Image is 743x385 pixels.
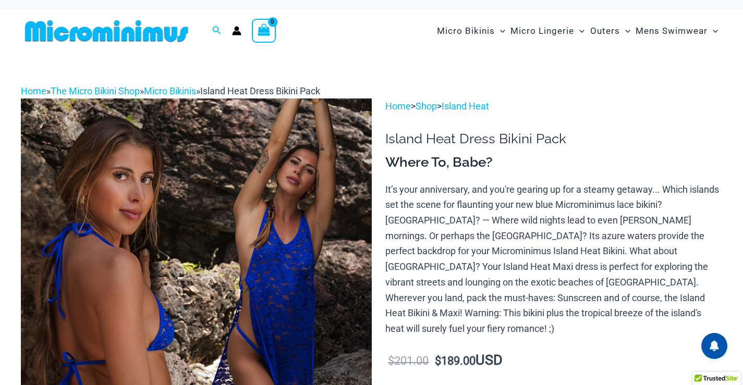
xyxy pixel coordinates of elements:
p: > > [385,98,722,114]
span: Micro Lingerie [510,18,574,44]
h1: Island Heat Dress Bikini Pack [385,131,722,147]
span: Menu Toggle [620,18,630,44]
a: Home [385,101,411,111]
a: Account icon link [232,26,241,35]
a: Mens SwimwearMenu ToggleMenu Toggle [633,15,721,47]
img: MM SHOP LOGO FLAT [21,19,192,43]
bdi: 201.00 [388,354,429,367]
a: Micro BikinisMenu ToggleMenu Toggle [434,15,508,47]
p: USD [385,353,722,369]
a: Search icon link [212,24,222,38]
a: Island Heat [442,101,489,111]
bdi: 189.00 [435,354,476,367]
p: It’s your anniversary, and you're gearing up for a steamy getaway... Which islands set the scene ... [385,182,722,337]
a: Micro Bikinis [144,85,196,96]
a: Home [21,85,46,96]
h3: Where To, Babe? [385,154,722,171]
span: $ [388,354,394,367]
span: Menu Toggle [495,18,505,44]
span: $ [435,354,441,367]
a: The Micro Bikini Shop [51,85,140,96]
span: Menu Toggle [574,18,584,44]
span: Island Heat Dress Bikini Pack [200,85,320,96]
span: Menu Toggle [708,18,718,44]
span: Mens Swimwear [636,18,708,44]
nav: Site Navigation [433,14,722,48]
a: View Shopping Cart, empty [252,19,276,43]
a: OutersMenu ToggleMenu Toggle [588,15,633,47]
a: Shop [416,101,437,111]
a: Micro LingerieMenu ToggleMenu Toggle [508,15,587,47]
span: Outers [590,18,620,44]
span: Micro Bikinis [437,18,495,44]
span: » » » [21,85,320,96]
